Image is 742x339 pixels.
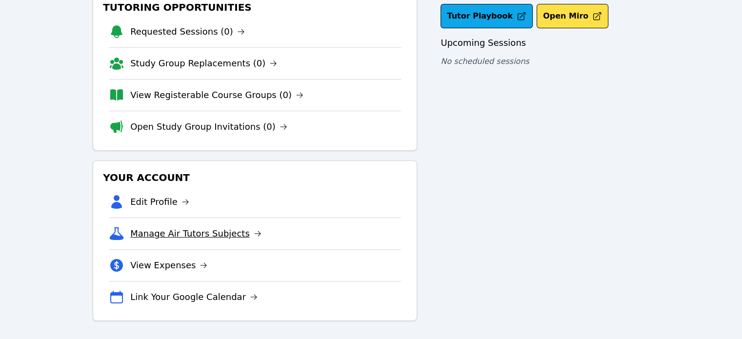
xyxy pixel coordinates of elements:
[130,57,277,70] a: Study Group Replacements (0)
[130,259,207,272] a: View Expenses
[441,4,533,28] a: Tutor Playbook
[441,57,529,66] span: No scheduled sessions
[130,88,303,102] a: View Registerable Course Groups (0)
[130,25,245,39] a: Requested Sessions (0)
[537,4,608,28] button: Open Miro
[130,120,287,134] a: Open Study Group Invitations (0)
[130,227,261,240] a: Manage Air Tutors Subjects
[101,169,409,186] h3: Your Account
[130,290,258,304] a: Link Your Google Calendar
[441,36,649,50] h3: Upcoming Sessions
[130,195,189,209] a: Edit Profile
